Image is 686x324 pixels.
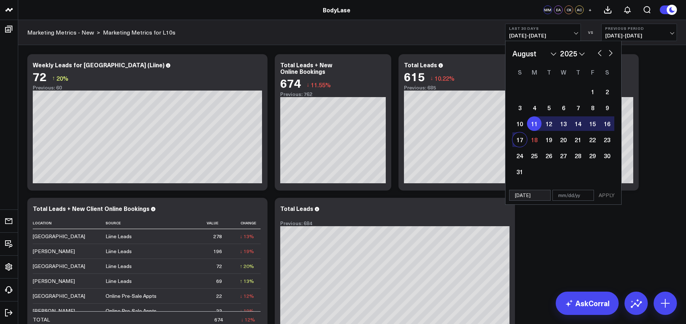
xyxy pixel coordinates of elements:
[56,74,68,82] span: 20%
[588,7,592,12] span: +
[240,277,254,285] div: ↑ 13%
[505,24,581,41] button: Last 30 Days[DATE]-[DATE]
[33,248,75,255] div: [PERSON_NAME]
[323,6,350,14] a: BodyLase
[33,204,150,212] div: Total Leads + New Client Online Bookings
[543,5,552,14] div: MM
[575,5,584,14] div: AC
[280,76,301,89] div: 674
[216,292,222,300] div: 22
[600,66,614,78] div: Saturday
[33,316,50,323] div: TOTAL
[52,73,55,83] span: ↑
[27,28,100,36] div: >
[240,248,254,255] div: ↓ 19%
[596,190,618,201] button: APPLY
[552,190,594,201] input: mm/dd/yy
[509,190,551,201] input: mm/dd/yy
[564,5,573,14] div: CK
[106,307,156,315] div: Online Pre-Sale Appts
[512,66,527,78] div: Sunday
[306,80,309,89] span: ↓
[33,70,47,83] div: 72
[240,263,254,270] div: ↑ 20%
[571,66,585,78] div: Thursday
[404,85,509,91] div: Previous: 685
[240,292,254,300] div: ↓ 12%
[601,24,677,41] button: Previous Period[DATE]-[DATE]
[280,220,509,226] div: Previous: 684
[33,233,85,240] div: [GEOGRAPHIC_DATA]
[280,61,332,75] div: Total Leads + New Online Bookings
[585,66,600,78] div: Friday
[542,66,556,78] div: Tuesday
[33,307,75,315] div: [PERSON_NAME]
[106,217,195,229] th: Source
[229,217,261,229] th: Change
[240,233,254,240] div: ↓ 13%
[213,248,222,255] div: 196
[195,217,229,229] th: Value
[216,277,222,285] div: 69
[404,70,425,83] div: 615
[216,263,222,270] div: 72
[605,26,673,31] b: Previous Period
[509,26,577,31] b: Last 30 Days
[106,277,132,285] div: Liine Leads
[509,33,577,39] span: [DATE] - [DATE]
[214,316,223,323] div: 674
[605,33,673,39] span: [DATE] - [DATE]
[404,61,437,69] div: Total Leads
[33,61,164,69] div: Weekly Leads for [GEOGRAPHIC_DATA] (Liine)
[216,307,222,315] div: 22
[554,5,563,14] div: EA
[556,66,571,78] div: Wednesday
[584,30,598,35] div: VS
[435,74,455,82] span: 10.22%
[213,233,222,240] div: 278
[27,28,94,36] a: Marketing Metrics - New
[33,292,85,300] div: [GEOGRAPHIC_DATA]
[33,277,75,285] div: [PERSON_NAME]
[33,263,85,270] div: [GEOGRAPHIC_DATA]
[106,248,132,255] div: Liine Leads
[106,263,132,270] div: Liine Leads
[556,292,619,315] a: AskCorral
[240,307,254,315] div: ↓ 19%
[430,73,433,83] span: ↓
[241,316,255,323] div: ↓ 12%
[311,81,331,89] span: 11.55%
[103,28,175,36] a: Marketing Metrics for L10s
[527,66,542,78] div: Monday
[280,204,313,212] div: Total Leads
[586,5,594,14] button: +
[280,91,386,97] div: Previous: 762
[106,233,132,240] div: Liine Leads
[33,85,262,91] div: Previous: 60
[106,292,156,300] div: Online Pre-Sale Appts
[33,217,106,229] th: Location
